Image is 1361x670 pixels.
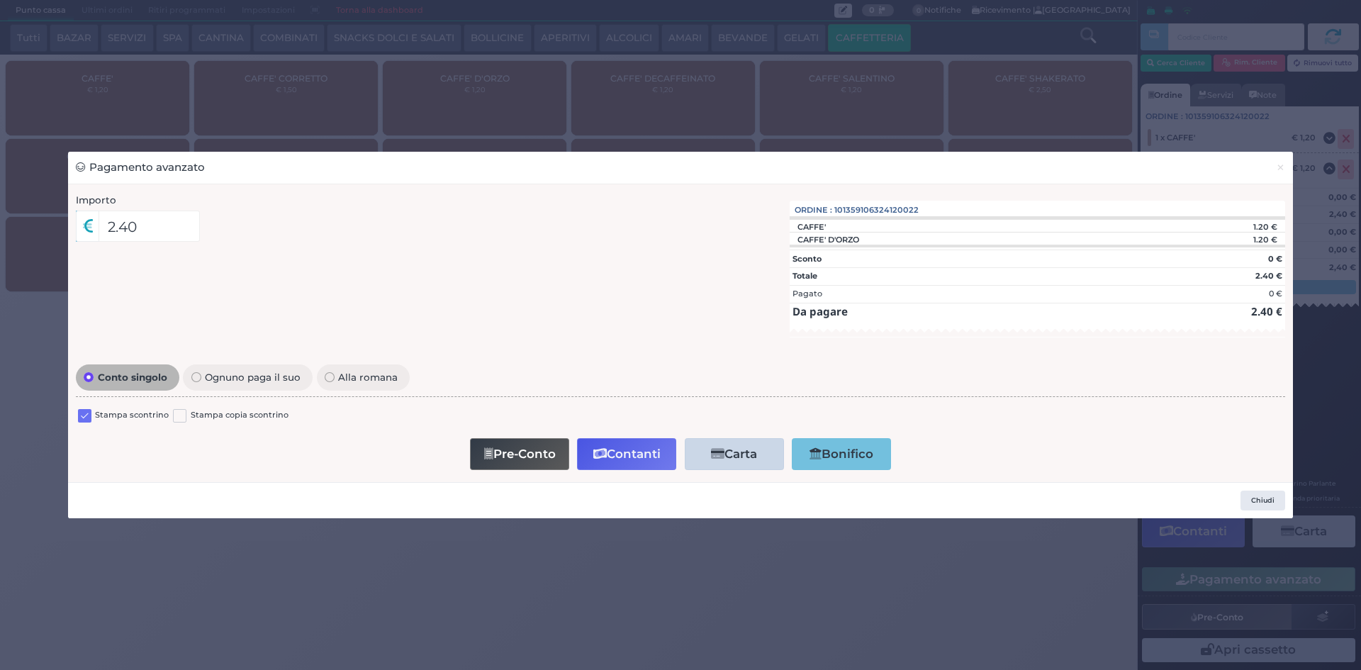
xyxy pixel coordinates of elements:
[792,271,817,281] strong: Totale
[1255,271,1282,281] strong: 2.40 €
[99,211,200,242] input: Es. 30.99
[790,222,833,232] div: CAFFE'
[792,438,891,470] button: Bonifico
[1161,235,1285,245] div: 1.20 €
[685,438,784,470] button: Carta
[790,235,866,245] div: CAFFE' D'ORZO
[792,304,848,318] strong: Da pagare
[94,372,171,382] span: Conto singolo
[792,288,822,300] div: Pagato
[95,409,169,423] label: Stampa scontrino
[470,438,569,470] button: Pre-Conto
[1268,254,1282,264] strong: 0 €
[1276,160,1285,175] span: ×
[335,372,402,382] span: Alla romana
[1268,152,1293,184] button: Chiudi
[1161,222,1285,232] div: 1.20 €
[76,193,116,207] label: Importo
[792,254,822,264] strong: Sconto
[834,204,919,216] span: 101359106324120022
[1269,288,1282,300] div: 0 €
[201,372,305,382] span: Ognuno paga il suo
[577,438,676,470] button: Contanti
[191,409,289,423] label: Stampa copia scontrino
[1251,304,1282,318] strong: 2.40 €
[795,204,832,216] span: Ordine :
[1240,491,1285,510] button: Chiudi
[76,160,205,176] h3: Pagamento avanzato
